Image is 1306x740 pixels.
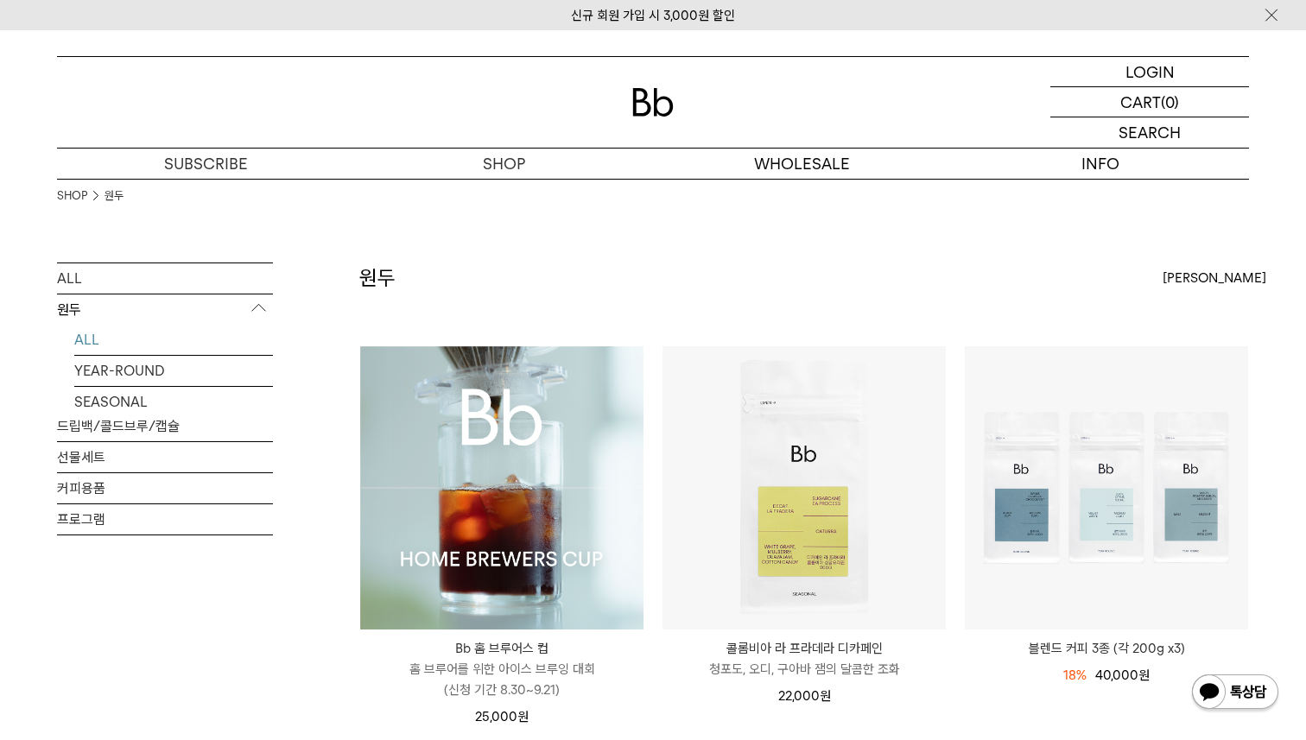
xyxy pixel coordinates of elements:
[74,356,273,386] a: YEAR-ROUND
[1095,667,1150,683] span: 40,000
[1163,268,1266,288] span: [PERSON_NAME]
[965,346,1248,629] img: 블렌드 커피 3종 (각 200g x3)
[57,442,273,472] a: 선물세트
[1138,667,1150,683] span: 원
[74,325,273,355] a: ALL
[1161,87,1179,117] p: (0)
[1050,57,1249,87] a: LOGIN
[57,187,87,205] a: SHOP
[475,709,529,724] span: 25,000
[1050,87,1249,117] a: CART (0)
[1063,665,1087,686] div: 18%
[1125,57,1175,86] p: LOGIN
[57,504,273,534] a: 프로그램
[74,387,273,417] a: SEASONAL
[355,149,653,179] a: SHOP
[360,638,643,700] a: Bb 홈 브루어스 컵 홈 브루어를 위한 아이스 브루잉 대회(신청 기간 8.30~9.21)
[1120,87,1161,117] p: CART
[663,346,946,629] img: 콜롬비아 라 프라데라 디카페인
[360,638,643,659] p: Bb 홈 브루어스 컵
[105,187,124,205] a: 원두
[57,263,273,294] a: ALL
[1190,673,1280,714] img: 카카오톡 채널 1:1 채팅 버튼
[778,688,831,704] span: 22,000
[360,659,643,700] p: 홈 브루어를 위한 아이스 브루잉 대회 (신청 기간 8.30~9.21)
[571,8,735,23] a: 신규 회원 가입 시 3,000원 할인
[663,638,946,680] a: 콜롬비아 라 프라데라 디카페인 청포도, 오디, 구아바 잼의 달콤한 조화
[517,709,529,724] span: 원
[57,473,273,503] a: 커피용품
[1119,117,1181,148] p: SEARCH
[360,346,643,629] img: Bb 홈 브루어스 컵
[632,88,674,117] img: 로고
[663,659,946,680] p: 청포도, 오디, 구아바 잼의 달콤한 조화
[965,638,1248,659] a: 블렌드 커피 3종 (각 200g x3)
[57,411,273,441] a: 드립백/콜드브루/캡슐
[653,149,951,179] p: WHOLESALE
[57,149,355,179] a: SUBSCRIBE
[820,688,831,704] span: 원
[663,638,946,659] p: 콜롬비아 라 프라데라 디카페인
[57,294,273,326] p: 원두
[359,263,396,293] h2: 원두
[951,149,1249,179] p: INFO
